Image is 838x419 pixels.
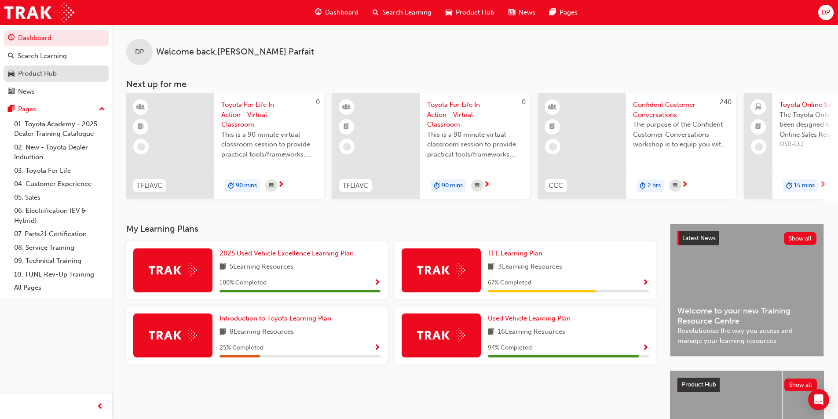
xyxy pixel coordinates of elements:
[366,4,439,22] a: search-iconSearch Learning
[11,227,109,241] a: 07. Parts21 Certification
[325,7,359,18] span: Dashboard
[18,51,67,61] div: Search Learning
[642,342,649,353] button: Show Progress
[126,93,324,199] a: 0TFLIAVCToyota For Life In Action - Virtual ClassroomThis is a 90 minute virtual classroom sessio...
[220,249,354,257] span: 2025 Used Vehicle Excellence Learning Plan
[374,279,381,287] span: Show Progress
[488,314,571,322] span: Used Vehicle Learning Plan
[549,143,557,151] span: learningRecordVerb_NONE-icon
[344,121,350,133] span: booktick-icon
[549,121,556,133] span: booktick-icon
[343,143,351,151] span: learningRecordVerb_NONE-icon
[8,52,14,60] span: search-icon
[220,343,263,353] span: 25 % Completed
[677,326,816,346] span: Revolutionise the way you access and manage your learning resources.
[542,4,585,22] a: pages-iconPages
[755,143,763,151] span: learningRecordVerb_NONE-icon
[677,306,816,326] span: Welcome to your new Training Resource Centre
[417,328,465,342] img: Trak
[673,180,677,191] span: calendar-icon
[4,3,74,22] img: Trak
[220,248,357,259] a: 2025 Used Vehicle Excellence Learning Plan
[221,130,317,160] span: This is a 90 minute virtual classroom session to provide practical tools/frameworks, behaviours a...
[633,120,729,149] span: The purpose of the Confident Customer Conversations workshop is to equip you with tools to commun...
[4,48,109,64] a: Search Learning
[821,7,830,18] span: DP
[427,130,523,160] span: This is a 90 minute virtual classroom session to provide practical tools/frameworks, behaviours a...
[488,343,532,353] span: 94 % Completed
[784,379,817,391] button: Show all
[236,181,257,191] span: 90 mins
[97,401,103,412] span: prev-icon
[8,106,15,113] span: pages-icon
[99,104,105,115] span: up-icon
[549,102,556,113] span: learningResourceType_INSTRUCTOR_LED-icon
[670,224,824,357] a: Latest NewsShow allWelcome to your new Training Resource CentreRevolutionise the way you access a...
[720,98,732,106] span: 240
[538,93,736,199] a: 240CCCConfident Customer ConversationsThe purpose of the Confident Customer Conversations worksho...
[4,84,109,100] a: News
[818,5,834,20] button: DP
[11,191,109,204] a: 05. Sales
[519,7,535,18] span: News
[138,121,144,133] span: booktick-icon
[220,327,226,338] span: book-icon
[315,7,322,18] span: guage-icon
[374,344,381,352] span: Show Progress
[220,314,331,322] span: Introduction to Toyota Learning Plan
[755,121,761,133] span: booktick-icon
[442,181,463,191] span: 90 mins
[8,88,15,96] span: news-icon
[498,327,565,338] span: 16 Learning Resources
[549,7,556,18] span: pages-icon
[316,98,320,106] span: 0
[4,30,109,46] a: Dashboard
[434,180,440,192] span: duration-icon
[475,180,479,191] span: calendar-icon
[488,327,494,338] span: book-icon
[808,389,829,410] div: Open Intercom Messenger
[488,313,574,324] a: Used Vehicle Learning Plan
[278,181,284,189] span: next-icon
[269,180,274,191] span: calendar-icon
[640,180,646,192] span: duration-icon
[4,101,109,117] button: Pages
[755,102,761,113] span: laptop-icon
[374,342,381,353] button: Show Progress
[427,100,523,130] span: Toyota For Life In Action - Virtual Classroom
[4,28,109,101] button: DashboardSearch LearningProduct HubNews
[8,70,15,78] span: car-icon
[11,268,109,281] a: 10. TUNE Rev-Up Training
[682,381,716,388] span: Product Hub
[446,7,452,18] span: car-icon
[137,143,145,151] span: learningRecordVerb_NONE-icon
[8,34,15,42] span: guage-icon
[784,232,817,245] button: Show all
[343,181,368,191] span: TFLIAVC
[488,249,542,257] span: TFL Learning Plan
[682,234,716,242] span: Latest News
[642,279,649,287] span: Show Progress
[11,204,109,227] a: 06. Electrification (EV & Hybrid)
[820,181,826,189] span: next-icon
[483,181,490,189] span: next-icon
[344,102,350,113] span: learningResourceType_INSTRUCTOR_LED-icon
[501,4,542,22] a: news-iconNews
[509,7,515,18] span: news-icon
[417,263,465,277] img: Trak
[374,277,381,288] button: Show Progress
[560,7,578,18] span: Pages
[221,100,317,130] span: Toyota For Life In Action - Virtual Classroom
[498,262,562,273] span: 3 Learning Resources
[149,263,197,277] img: Trak
[11,177,109,191] a: 04. Customer Experience
[681,181,688,189] span: next-icon
[794,181,815,191] span: 15 mins
[456,7,494,18] span: Product Hub
[786,180,792,192] span: duration-icon
[382,7,432,18] span: Search Learning
[642,344,649,352] span: Show Progress
[488,262,494,273] span: book-icon
[549,181,563,191] span: CCC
